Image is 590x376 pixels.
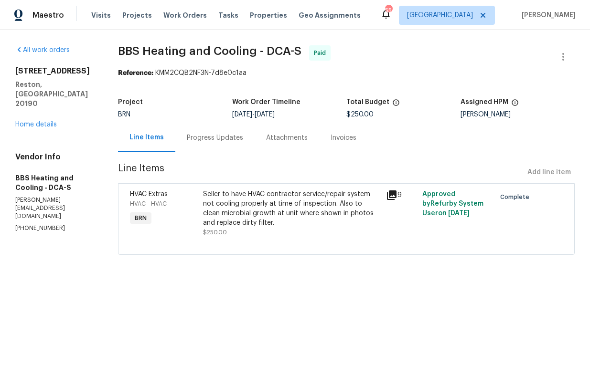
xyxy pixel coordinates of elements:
h5: Work Order Timeline [232,99,300,105]
span: $250.00 [346,111,374,118]
a: Home details [15,121,57,128]
h2: [STREET_ADDRESS] [15,66,95,76]
span: Complete [500,192,533,202]
span: Paid [314,48,330,58]
span: [DATE] [255,111,275,118]
span: [DATE] [232,111,252,118]
span: HVAC Extras [130,191,168,198]
h5: Project [118,99,143,105]
h5: Total Budget [346,99,389,105]
span: Tasks [218,12,238,19]
h4: Vendor Info [15,152,95,162]
span: The total cost of line items that have been proposed by Opendoor. This sum includes line items th... [392,99,400,111]
span: - [232,111,275,118]
span: The hpm assigned to this work order. [511,99,519,111]
span: Approved by Refurby System User on [422,191,483,217]
h5: Assigned HPM [461,99,508,105]
p: [PERSON_NAME][EMAIL_ADDRESS][DOMAIN_NAME] [15,196,95,220]
span: Work Orders [163,10,207,20]
span: BRN [118,111,130,118]
p: [PHONE_NUMBER] [15,224,95,232]
span: Line Items [118,164,524,181]
a: All work orders [15,47,70,53]
span: Maestro [32,10,64,20]
div: KMM2CQB2NF3N-7d8e0c1aa [118,68,575,78]
div: Invoices [331,133,356,143]
div: 55 [385,6,392,15]
span: HVAC - HVAC [130,201,167,207]
div: Progress Updates [187,133,243,143]
b: Reference: [118,70,153,76]
span: Geo Assignments [299,10,361,20]
h5: Reston, [GEOGRAPHIC_DATA] 20190 [15,80,95,108]
span: [GEOGRAPHIC_DATA] [407,10,473,20]
span: Visits [91,10,111,20]
span: [PERSON_NAME] [518,10,576,20]
div: Seller to have HVAC contractor service/repair system not cooling properly at time of inspection. ... [203,189,380,228]
div: [PERSON_NAME] [461,111,575,118]
span: BRN [131,213,150,223]
span: $250.00 [203,230,227,235]
h5: BBS Heating and Cooling - DCA-S [15,173,95,192]
div: Attachments [266,133,308,143]
span: [DATE] [448,210,470,217]
span: Properties [250,10,287,20]
div: 9 [386,189,417,201]
span: Projects [122,10,152,20]
span: BBS Heating and Cooling - DCA-S [118,45,301,57]
div: Line Items [129,133,164,142]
